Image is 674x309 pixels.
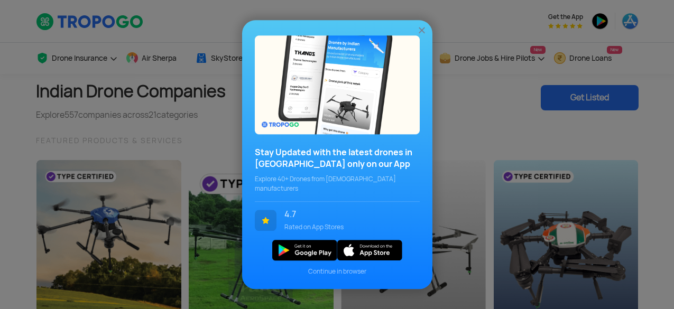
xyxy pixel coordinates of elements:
[255,267,420,276] span: Continue in browser
[255,210,276,231] img: ic_star.svg
[417,25,427,35] img: ic_close.png
[255,147,420,170] h3: Stay Updated with the latest drones in [GEOGRAPHIC_DATA] only on our App
[284,222,412,232] span: Rated on App Stores
[255,35,420,134] img: bg_popupecosystem.png
[272,240,337,260] img: img_playstore.png
[255,174,420,193] span: Explore 40+ Drones from [DEMOGRAPHIC_DATA] manufacturers
[284,210,412,219] span: 4.7
[337,240,402,260] img: ios_new.svg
